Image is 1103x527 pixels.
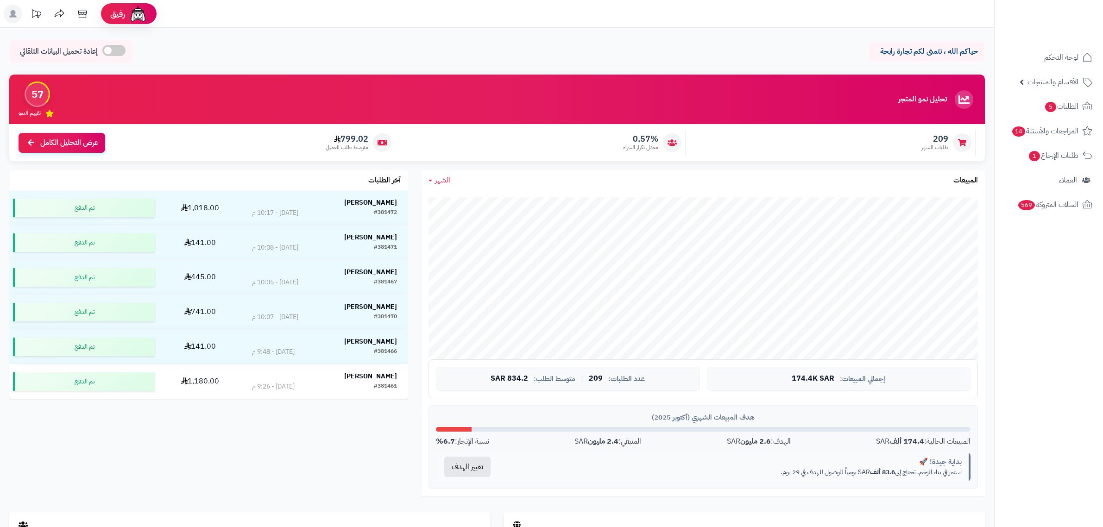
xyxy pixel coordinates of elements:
[326,134,368,144] span: 799.02
[1000,46,1097,69] a: لوحة التحكم
[921,144,948,151] span: طلبات الشهر
[25,5,48,25] a: تحديثات المنصة
[491,375,528,383] span: 834.2 SAR
[1028,149,1078,162] span: طلبات الإرجاع
[876,46,978,57] p: حياكم الله ، نتمنى لكم تجارة رابحة
[374,382,397,391] div: #381461
[252,382,295,391] div: [DATE] - 9:26 م
[1000,169,1097,191] a: العملاء
[110,8,125,19] span: رفيق
[1044,51,1078,64] span: لوحة التحكم
[876,436,971,447] div: المبيعات الحالية: SAR
[435,175,450,186] span: الشهر
[740,436,771,447] strong: 2.6 مليون
[623,134,658,144] span: 0.57%
[870,467,895,477] strong: 83.6 ألف
[20,46,98,57] span: إعادة تحميل البيانات التلقائي
[429,175,450,186] a: الشهر
[1044,100,1078,113] span: الطلبات
[158,226,241,260] td: 141.00
[368,176,401,185] h3: آخر الطلبات
[506,457,962,467] div: بداية جيدة! 🚀
[1000,144,1097,167] a: طلبات الإرجاع1
[889,436,924,447] strong: 174.4 ألف
[158,191,241,225] td: 1,018.00
[252,243,298,252] div: [DATE] - 10:08 م
[436,436,455,447] strong: 6.7%
[326,144,368,151] span: متوسط طلب العميل
[574,436,641,447] div: المتبقي: SAR
[1045,102,1056,112] span: 5
[13,233,155,252] div: تم الدفع
[921,134,948,144] span: 209
[1059,174,1077,187] span: العملاء
[13,338,155,356] div: تم الدفع
[344,337,397,346] strong: [PERSON_NAME]
[129,5,147,23] img: ai-face.png
[344,371,397,381] strong: [PERSON_NAME]
[374,208,397,218] div: #381472
[13,303,155,321] div: تم الدفع
[1029,151,1040,161] span: 1
[1000,95,1097,118] a: الطلبات5
[953,176,978,185] h3: المبيعات
[252,347,295,357] div: [DATE] - 9:48 م
[158,295,241,329] td: 741.00
[252,313,298,322] div: [DATE] - 10:07 م
[436,436,489,447] div: نسبة الإنجاز:
[534,375,575,383] span: متوسط الطلب:
[506,468,962,477] p: استمر في بناء الزخم. تحتاج إلى SAR يومياً للوصول للهدف في 29 يوم.
[1012,126,1025,137] span: 14
[344,267,397,277] strong: [PERSON_NAME]
[13,268,155,287] div: تم الدفع
[589,375,603,383] span: 209
[19,109,41,117] span: تقييم النمو
[1027,75,1078,88] span: الأقسام والمنتجات
[252,208,298,218] div: [DATE] - 10:17 م
[1018,200,1035,210] span: 569
[344,232,397,242] strong: [PERSON_NAME]
[792,375,834,383] span: 174.4K SAR
[840,375,885,383] span: إجمالي المبيعات:
[374,313,397,322] div: #381470
[13,372,155,391] div: تم الدفع
[19,133,105,153] a: عرض التحليل الكامل
[158,260,241,295] td: 445.00
[374,278,397,287] div: #381467
[1011,125,1078,138] span: المراجعات والأسئلة
[898,95,947,104] h3: تحليل نمو المتجر
[588,436,618,447] strong: 2.4 مليون
[13,199,155,217] div: تم الدفع
[1000,194,1097,216] a: السلات المتروكة569
[1017,198,1078,211] span: السلات المتروكة
[344,302,397,312] strong: [PERSON_NAME]
[374,243,397,252] div: #381471
[1000,120,1097,142] a: المراجعات والأسئلة14
[436,413,971,422] div: هدف المبيعات الشهري (أكتوبر 2025)
[444,457,491,477] button: تغيير الهدف
[608,375,645,383] span: عدد الطلبات:
[252,278,298,287] div: [DATE] - 10:05 م
[623,144,658,151] span: معدل تكرار الشراء
[344,198,397,207] strong: [PERSON_NAME]
[40,138,98,148] span: عرض التحليل الكامل
[581,375,583,382] span: |
[158,330,241,364] td: 141.00
[727,436,791,447] div: الهدف: SAR
[374,347,397,357] div: #381466
[158,364,241,399] td: 1,180.00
